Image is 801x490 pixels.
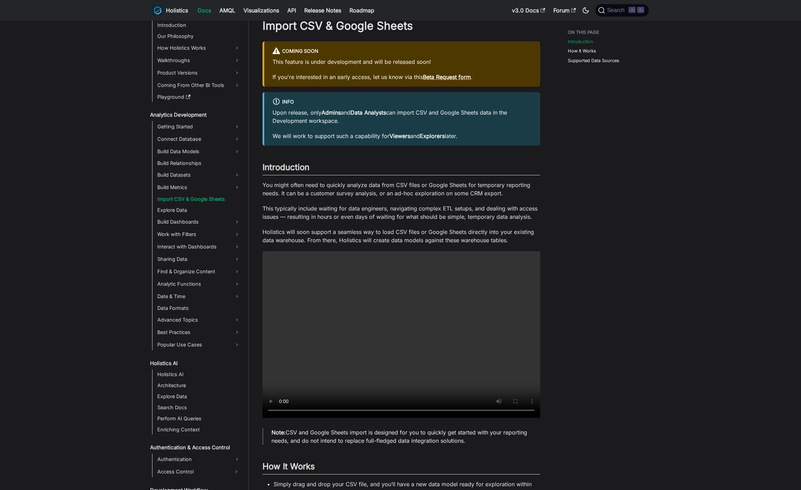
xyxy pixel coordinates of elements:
[166,6,188,14] b: Holistics
[300,5,345,16] a: Release Notes
[155,339,243,350] a: Popular Use Cases
[350,109,386,116] strong: Data Analysts
[155,92,243,102] a: Playground
[155,67,243,78] a: Product Versions
[568,38,593,45] a: Introduction
[155,20,243,30] a: Introduction
[215,5,239,16] a: AMQL
[271,428,532,445] p: CSV and Google Sheets import is designed for you to quickly get started with your reporting needs...
[155,392,243,401] a: Explore Data
[155,403,243,412] a: Search Docs
[155,291,243,302] a: Date & Time
[155,425,243,434] a: Enriching Context
[148,443,243,452] a: Authentication & Access Control
[263,162,540,175] h2: Introduction
[271,429,286,436] strong: Note:
[322,109,341,116] strong: Admins
[273,132,532,140] p: We will work to support such a capability for and later.
[420,133,445,139] strong: Explorers
[155,466,230,477] a: Access Control
[155,303,243,313] a: Data Formats
[152,5,188,16] a: HolisticsHolistics
[239,5,283,16] a: Visualizations
[629,7,635,13] kbd: ⌘
[263,19,540,33] h1: Import CSV & Google Sheets
[605,7,629,13] span: Search
[155,229,243,240] a: Work with Filters
[155,205,243,215] a: Explore Data
[155,314,243,325] a: Advanced Topics
[155,182,243,193] a: Build Metrics
[273,47,532,56] div: Coming Soon
[155,134,243,145] a: Connect Database
[568,48,596,54] a: How It Works
[155,266,243,277] a: Find & Organize Content
[263,181,540,197] p: You might often need to quickly analyze data from CSV files or Google Sheets for temporary report...
[148,359,243,368] a: Holistics AI
[155,278,243,290] a: Analytic Functions
[155,42,243,53] a: How Holistics Works
[145,21,249,490] nav: Docs sidebar
[152,5,163,16] img: Holistics
[389,133,410,139] strong: Viewers
[568,57,619,64] a: Supported Data Sources
[155,169,243,180] a: Build Datasets
[155,454,243,465] a: Authentication
[423,73,471,80] a: Beta Request form
[155,146,243,157] a: Build Data Models
[155,381,243,390] a: Architecture
[155,158,243,168] a: Build Relationships
[155,80,243,91] a: Coming From Other BI Tools
[148,110,243,120] a: Analytics Development
[549,5,580,16] a: Forum
[508,5,549,16] a: v3.0 Docs
[155,55,243,66] a: Walkthroughs
[263,228,540,244] p: Holistics will soon support a seamless way to load CSV files or Google Sheets directly into your ...
[230,466,243,477] button: Expand sidebar category 'Access Control'
[273,73,532,81] p: If you're interested in an early access, let us know via this .
[155,370,243,379] a: Holistics AI
[273,108,532,125] p: Upon release, only and can import CSV and Google Sheets data in the Development workspace.
[283,5,300,16] a: API
[273,58,532,66] p: This feature is under development and will be released soon!
[155,216,243,227] a: Build Dashboards
[263,461,540,474] h2: How It Works
[155,241,243,252] a: Interact with Dashboards
[155,327,243,338] a: Best Practices
[194,5,215,16] a: Docs
[345,5,378,16] a: Roadmap
[155,31,243,41] a: Our Philosophy
[155,194,243,204] a: Import CSV & Google Sheets
[155,414,243,423] a: Perform AI Queries
[263,251,540,418] video: Your browser does not support embedding video, but you can .
[273,98,532,107] div: info
[580,5,591,16] button: Switch between dark and light mode (currently dark mode)
[595,4,649,17] button: Search (Command+K)
[637,7,644,13] kbd: K
[155,121,243,132] a: Getting Started
[263,204,540,221] p: This typically include waiting for data engineers, navigating complex ETL setups, and dealing wit...
[155,254,243,265] a: Sharing Data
